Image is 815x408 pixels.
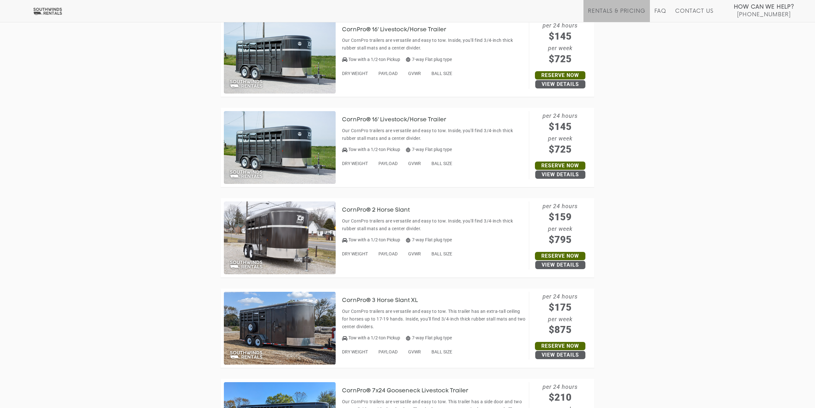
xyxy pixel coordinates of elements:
span: PAYLOAD [378,71,398,76]
a: Reserve Now [535,162,585,170]
a: CornPro® 7x24 Gooseneck Livestock Trailer [342,388,478,393]
span: $875 [529,322,591,337]
span: BALL SIZE [431,161,452,166]
span: DRY WEIGHT [342,251,368,256]
a: Reserve Now [535,71,585,79]
span: $175 [529,300,591,314]
span: GVWR [408,349,421,354]
p: Our CornPro trailers are versatile and easy to tow. Inside, you'll find 3/4-inch thick rubber sta... [342,217,526,232]
span: Tow with a 1/2-ton Pickup [348,147,400,152]
a: View Details [535,170,585,179]
span: DRY WEIGHT [342,349,368,354]
h3: CornPro® 3 Horse Slant XL [342,298,427,304]
span: BALL SIZE [431,251,452,256]
span: 7-way Flat plug type [406,57,452,62]
a: CornPro® 3 Horse Slant XL [342,298,427,303]
a: View Details [535,351,585,359]
p: Our CornPro trailers are versatile and easy to tow. Inside, you'll find 3/4-inch thick rubber sta... [342,127,526,142]
span: per 24 hours per week [529,292,591,337]
a: Reserve Now [535,252,585,260]
img: SW042 - CornPro 2 Horse Slant [224,201,336,274]
span: per 24 hours per week [529,201,591,247]
a: Rentals & Pricing [588,8,645,22]
span: PAYLOAD [378,251,398,256]
span: $210 [529,390,591,404]
a: CornPro® 16' Livestock/Horse Trailer [342,117,456,122]
a: CornPro® 16' Livestock/Horse Trailer [342,27,456,32]
span: $145 [529,29,591,43]
h3: CornPro® 2 Horse Slant [342,207,419,214]
span: PAYLOAD [378,349,398,354]
a: View Details [535,261,585,269]
span: per 24 hours per week [529,21,591,66]
h3: CornPro® 7x24 Gooseneck Livestock Trailer [342,388,478,394]
span: [PHONE_NUMBER] [737,11,791,18]
span: $795 [529,232,591,247]
h3: CornPro® 16' Livestock/Horse Trailer [342,117,456,123]
span: BALL SIZE [431,71,452,76]
span: $159 [529,210,591,224]
img: SW037 - CornPro 16' Livestock/Horse Trailer [224,21,336,94]
span: DRY WEIGHT [342,161,368,166]
span: GVWR [408,71,421,76]
span: Tow with a 1/2-ton Pickup [348,237,400,242]
span: PAYLOAD [378,161,398,166]
strong: How Can We Help? [734,4,794,10]
span: $145 [529,119,591,134]
span: GVWR [408,161,421,166]
span: DRY WEIGHT [342,71,368,76]
span: Tow with a 1/2-ton Pickup [348,335,400,340]
span: $725 [529,142,591,156]
img: SW038 - CornPro 16' Livestock/Horse Trailer [224,111,336,184]
span: 7-way Flat plug type [406,335,452,340]
p: Our CornPro trailers are versatile and easy to tow. This trailer has an extra-tall ceiling for ho... [342,307,526,330]
a: How Can We Help? [PHONE_NUMBER] [734,3,794,17]
h3: CornPro® 16' Livestock/Horse Trailer [342,27,456,33]
a: View Details [535,80,585,88]
a: Contact Us [675,8,713,22]
span: per 24 hours per week [529,111,591,156]
span: GVWR [408,251,421,256]
span: BALL SIZE [431,349,452,354]
img: Southwinds Rentals Logo [32,7,63,15]
a: CornPro® 2 Horse Slant [342,208,419,213]
p: Our CornPro trailers are versatile and easy to tow. Inside, you'll find 3/4-inch thick rubber sta... [342,36,526,52]
span: 7-way Flat plug type [406,237,452,242]
img: SW052 - CornPro 3 Horse Slant XL [224,292,336,365]
a: Reserve Now [535,342,585,350]
a: FAQ [654,8,666,22]
span: Tow with a 1/2-ton Pickup [348,57,400,62]
span: 7-way Flat plug type [406,147,452,152]
span: $725 [529,52,591,66]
